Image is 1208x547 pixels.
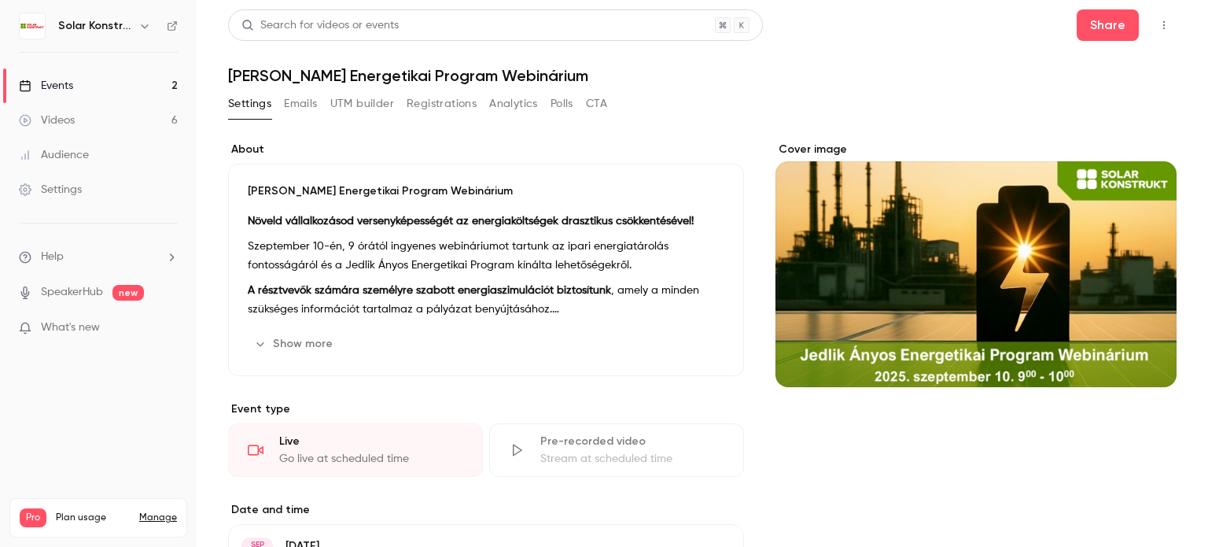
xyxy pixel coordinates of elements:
strong: Növeld vállalkozásod versenyképességét az energiaköltségek drasztikus csökkentésével! [248,216,694,227]
li: help-dropdown-opener [19,249,178,265]
h6: Solar Konstrukt Kft. [58,18,132,34]
button: Share [1077,9,1139,41]
div: Events [19,78,73,94]
span: Plan usage [56,512,130,524]
p: , amely a minden szükséges információt tartalmaz a pályázat benyújtásához. [248,281,724,319]
section: Cover image [775,142,1177,387]
button: UTM builder [330,91,394,116]
div: Go live at scheduled time [279,451,463,467]
button: Polls [551,91,573,116]
span: What's new [41,320,100,336]
div: Stream at scheduled time [540,451,724,467]
div: Pre-recorded video [540,434,724,449]
strong: A résztvevők számára személyre szabott energiaszimulációt biztosítunk [248,285,611,296]
label: Date and time [228,502,744,518]
button: Emails [284,91,317,116]
span: Pro [20,508,46,527]
div: Videos [19,113,75,128]
button: Analytics [489,91,538,116]
button: Show more [248,331,342,357]
button: Registrations [407,91,477,116]
a: Manage [139,512,177,524]
p: Szeptember 10-én, 9 órától ingyenes webináriumot tartunk az ipari energiatárolás fontosságáról és... [248,237,724,275]
button: CTA [586,91,607,116]
span: Help [41,249,64,265]
div: Audience [19,147,89,163]
div: Pre-recorded videoStream at scheduled time [489,423,744,477]
button: Settings [228,91,271,116]
h1: [PERSON_NAME] Energetikai Program Webinárium [228,66,1177,85]
div: LiveGo live at scheduled time [228,423,483,477]
div: Live [279,434,463,449]
a: SpeakerHub [41,284,103,301]
label: About [228,142,744,157]
img: Solar Konstrukt Kft. [20,13,45,39]
div: Settings [19,182,82,198]
p: [PERSON_NAME] Energetikai Program Webinárium [248,183,724,199]
div: Search for videos or events [241,17,399,34]
label: Cover image [775,142,1177,157]
span: new [112,285,144,301]
p: Event type [228,401,744,417]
